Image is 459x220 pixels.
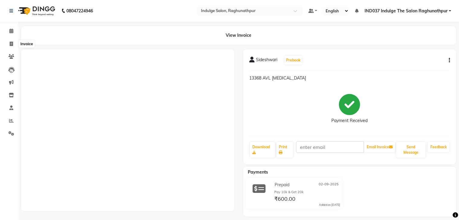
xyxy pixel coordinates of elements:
[319,182,339,188] span: 02-09-2025
[250,142,276,158] a: Download
[364,142,395,152] button: Email Invoice
[19,40,34,48] div: Invoice
[256,57,277,65] span: Sideshwari
[21,26,456,45] div: View Invoice
[396,142,426,158] button: Send Message
[248,169,268,175] span: Payments
[274,190,340,195] div: Pay 10k & Get 20k
[285,56,302,64] button: Prebook
[66,2,93,19] b: 08047224946
[276,142,293,158] a: Print
[274,195,295,204] span: ₹600.00
[15,2,57,19] img: logo
[275,182,289,188] span: Prepaid
[249,75,450,81] p: 13368 AVL [MEDICAL_DATA]
[319,203,340,207] div: Added on [DATE]
[365,8,448,14] span: IND037 Indulge The Salon Raghunathpur
[331,118,368,124] div: Payment Received
[428,142,449,152] a: Feedback
[296,141,364,153] input: enter email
